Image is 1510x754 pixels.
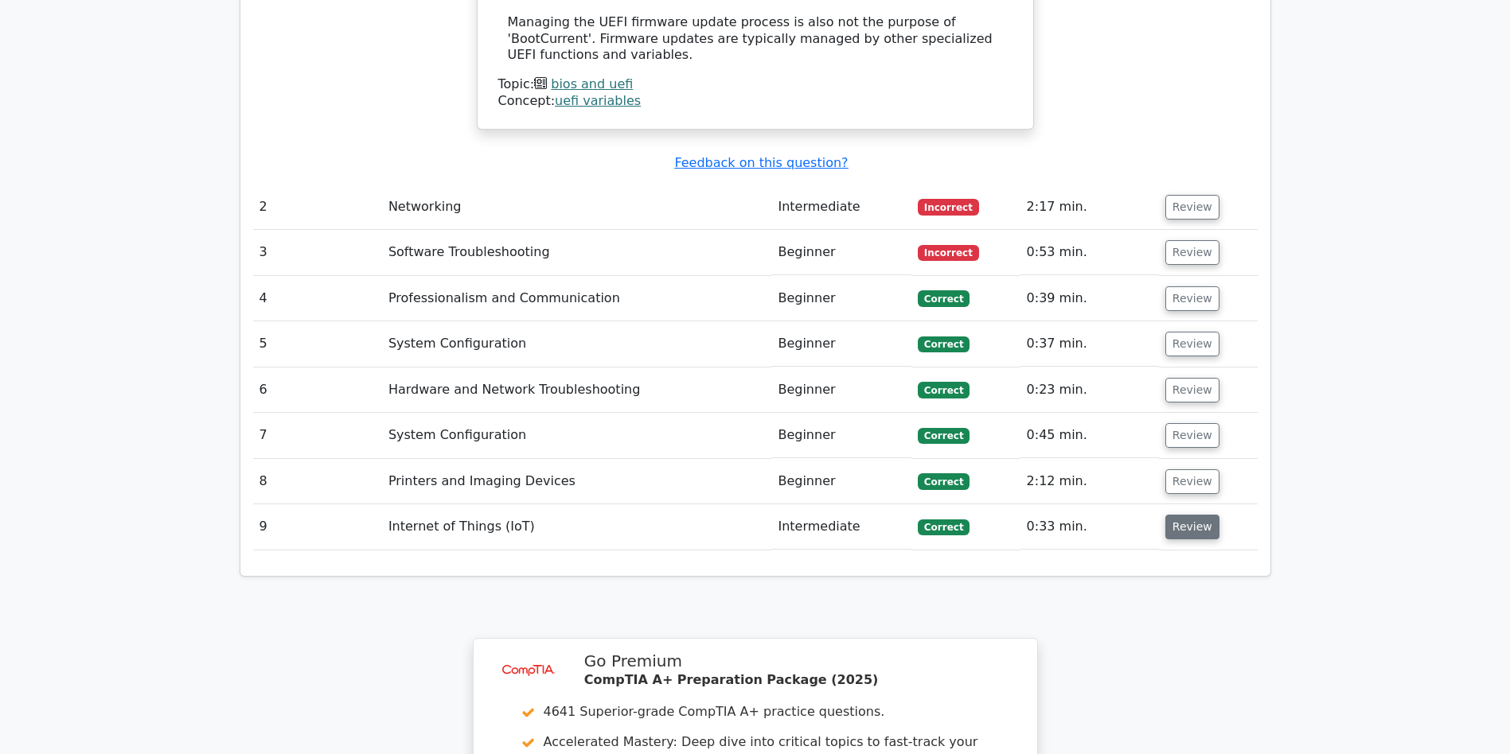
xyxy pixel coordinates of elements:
td: Beginner [771,413,911,458]
span: Correct [918,473,970,489]
td: Intermediate [771,504,911,550]
td: Beginner [771,276,911,321]
span: Incorrect [918,199,979,215]
td: Hardware and Network Troubleshooting [382,367,772,413]
td: 3 [253,230,382,275]
td: 0:33 min. [1020,504,1159,550]
span: Correct [918,382,970,398]
button: Review [1165,378,1219,402]
td: 0:37 min. [1020,321,1159,367]
td: Beginner [771,367,911,413]
td: Software Troubleshooting [382,230,772,275]
a: bios and uefi [551,76,633,91]
td: 8 [253,459,382,504]
a: Feedback on this question? [674,155,848,170]
td: 0:39 min. [1020,276,1159,321]
td: System Configuration [382,321,772,367]
td: Printers and Imaging Devices [382,459,772,504]
button: Review [1165,195,1219,220]
button: Review [1165,515,1219,539]
span: Correct [918,336,970,352]
td: Beginner [771,230,911,275]
span: Incorrect [918,245,979,261]
button: Review [1165,423,1219,448]
a: uefi variables [555,93,641,108]
td: System Configuration [382,413,772,458]
td: Professionalism and Communication [382,276,772,321]
div: Concept: [498,93,1013,110]
td: Beginner [771,459,911,504]
span: Correct [918,290,970,306]
td: 4 [253,276,382,321]
td: Internet of Things (IoT) [382,504,772,550]
td: Beginner [771,321,911,367]
button: Review [1165,332,1219,356]
td: 7 [253,413,382,458]
td: 9 [253,504,382,550]
td: 0:45 min. [1020,413,1159,458]
span: Correct [918,519,970,535]
td: 6 [253,367,382,413]
td: 0:23 min. [1020,367,1159,413]
button: Review [1165,469,1219,494]
button: Review [1165,240,1219,265]
td: 2 [253,185,382,230]
td: 0:53 min. [1020,230,1159,275]
button: Review [1165,286,1219,311]
td: 5 [253,321,382,367]
span: Correct [918,428,970,444]
td: Networking [382,185,772,230]
td: 2:12 min. [1020,459,1159,504]
td: 2:17 min. [1020,185,1159,230]
td: Intermediate [771,185,911,230]
div: Topic: [498,76,1013,93]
